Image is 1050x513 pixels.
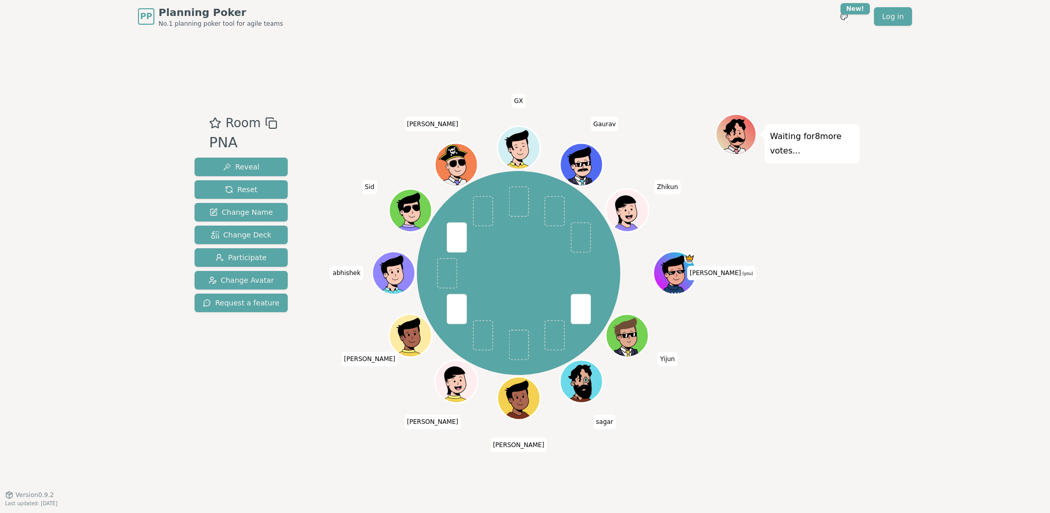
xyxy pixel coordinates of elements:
div: New! [841,3,870,14]
div: PNA [209,132,277,153]
span: Reveal [223,162,259,172]
span: Change Name [209,207,273,217]
span: Click to change your name [405,117,461,131]
span: Yuran is the host [684,253,695,264]
button: Add as favourite [209,114,221,132]
span: Click to change your name [330,266,363,280]
span: Click to change your name [405,415,461,429]
span: Request a feature [203,298,279,308]
span: Click to change your name [362,180,377,194]
button: Version0.9.2 [5,491,54,499]
span: Reset [225,184,257,195]
span: Version 0.9.2 [15,491,54,499]
span: Click to change your name [593,415,616,429]
span: Click to change your name [341,352,398,366]
p: Waiting for 8 more votes... [770,129,854,158]
span: Click to change your name [491,438,547,452]
button: Reset [195,180,288,199]
span: Change Avatar [208,275,274,285]
button: Click to change your avatar [655,253,695,293]
span: Planning Poker [159,5,283,20]
button: Participate [195,248,288,267]
span: Room [225,114,260,132]
button: New! [835,7,853,26]
span: PP [140,10,152,23]
button: Change Name [195,203,288,221]
span: Change Deck [211,230,271,240]
span: No.1 planning poker tool for agile teams [159,20,283,28]
button: Change Deck [195,226,288,244]
button: Change Avatar [195,271,288,289]
span: Click to change your name [591,117,619,131]
span: Click to change your name [657,352,677,366]
a: Log in [874,7,912,26]
button: Reveal [195,158,288,176]
span: Click to change your name [687,266,756,280]
span: Click to change your name [654,180,680,194]
a: PPPlanning PokerNo.1 planning poker tool for agile teams [138,5,283,28]
span: (you) [741,271,754,276]
span: Last updated: [DATE] [5,501,58,506]
button: Request a feature [195,294,288,312]
span: Participate [216,252,267,263]
span: Click to change your name [512,94,526,108]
